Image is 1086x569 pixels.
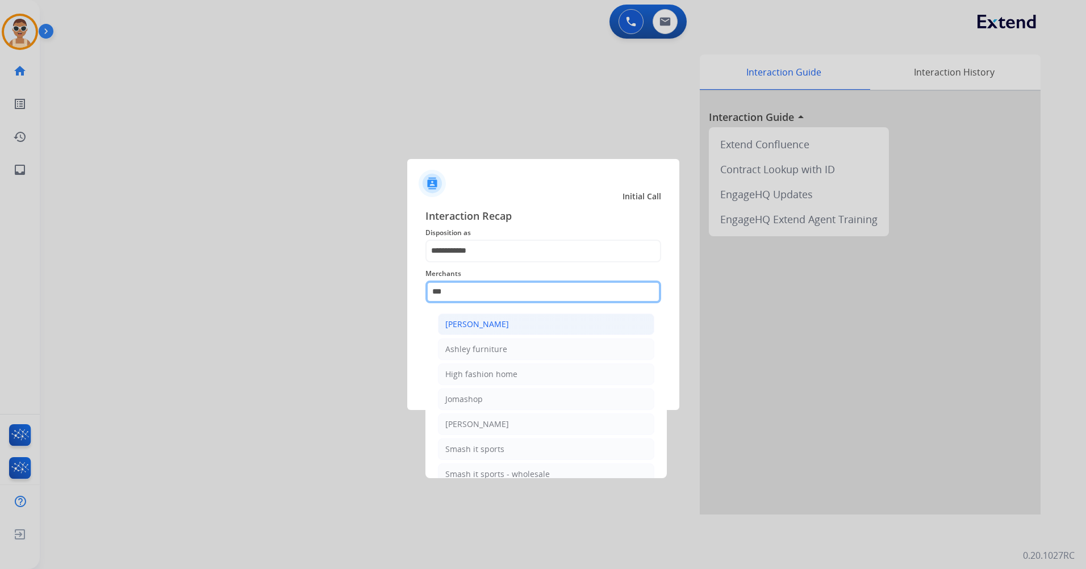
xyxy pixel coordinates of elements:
[445,369,517,380] div: High fashion home
[445,468,550,480] div: Smash it sports - wholesale
[419,170,446,197] img: contactIcon
[445,444,504,455] div: Smash it sports
[445,394,483,405] div: Jomashop
[425,267,661,281] span: Merchants
[623,191,661,202] span: Initial Call
[445,319,509,330] div: [PERSON_NAME]
[445,419,509,430] div: [PERSON_NAME]
[425,226,661,240] span: Disposition as
[1023,549,1075,562] p: 0.20.1027RC
[445,344,507,355] div: Ashley furniture
[425,208,661,226] span: Interaction Recap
